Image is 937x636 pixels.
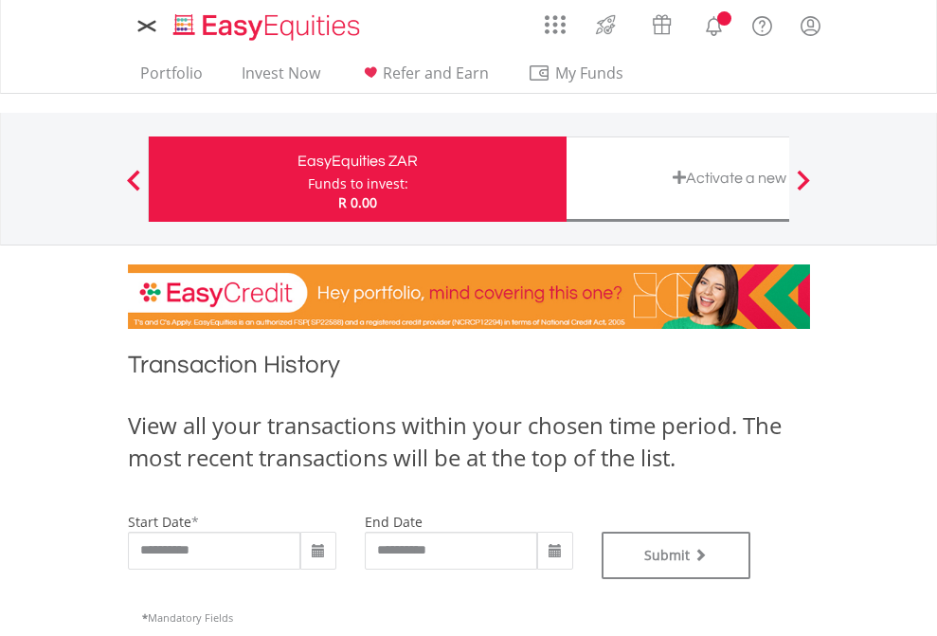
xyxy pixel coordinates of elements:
div: Funds to invest: [308,174,408,193]
a: Notifications [690,5,738,43]
a: Portfolio [133,64,210,93]
div: EasyEquities ZAR [160,148,555,174]
img: EasyEquities_Logo.png [170,11,368,43]
a: Vouchers [634,5,690,40]
a: Home page [166,5,368,43]
span: My Funds [528,61,652,85]
img: grid-menu-icon.svg [545,14,566,35]
span: R 0.00 [338,193,377,211]
img: EasyCredit Promotion Banner [128,264,810,329]
img: vouchers-v2.svg [646,9,677,40]
img: thrive-v2.svg [590,9,622,40]
label: start date [128,513,191,531]
a: AppsGrid [532,5,578,35]
h1: Transaction History [128,348,810,391]
span: Mandatory Fields [142,610,233,625]
span: Refer and Earn [383,63,489,83]
label: end date [365,513,423,531]
button: Submit [602,532,751,579]
div: View all your transactions within your chosen time period. The most recent transactions will be a... [128,409,810,475]
a: Invest Now [234,64,328,93]
a: Refer and Earn [351,64,496,93]
a: My Profile [786,5,835,46]
a: FAQ's and Support [738,5,786,43]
